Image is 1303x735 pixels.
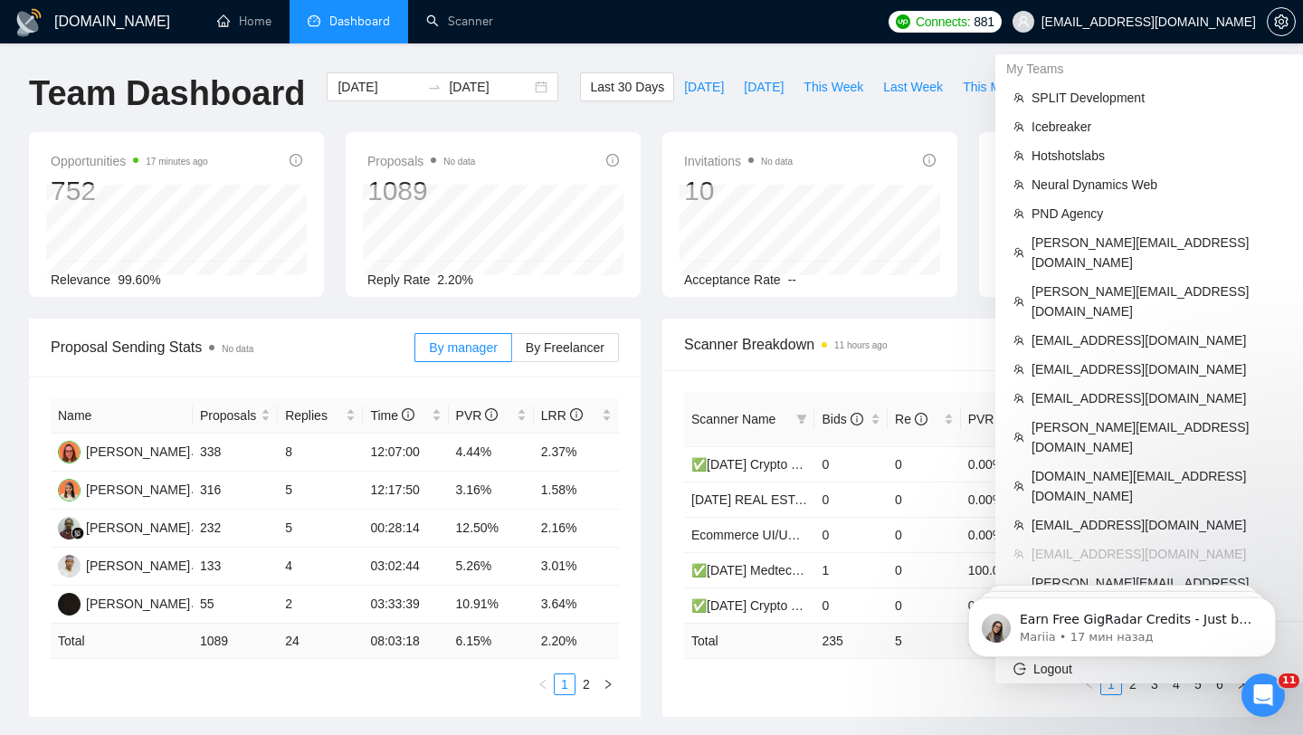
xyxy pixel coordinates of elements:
[1013,393,1024,404] span: team
[456,408,499,423] span: PVR
[1013,296,1024,307] span: team
[888,517,961,552] td: 0
[1013,208,1024,219] span: team
[200,406,257,425] span: Proposals
[363,548,448,586] td: 03:02:44
[684,623,814,658] td: Total
[814,517,888,552] td: 0
[443,157,475,167] span: No data
[1279,673,1299,688] span: 11
[58,593,81,616] img: JR
[1032,88,1285,108] span: SPLIT Development
[1032,330,1285,350] span: [EMAIL_ADDRESS][DOMAIN_NAME]
[193,624,278,659] td: 1089
[691,528,839,542] a: Ecommerce UI/UX Design
[86,480,190,500] div: [PERSON_NAME]
[1013,364,1024,375] span: team
[968,412,1011,426] span: PVR
[532,673,554,695] li: Previous Page
[449,472,534,510] td: 3.16%
[691,457,880,472] span: ✅[DATE] Crypto Website Design
[118,272,160,287] span: 99.60%
[58,596,190,610] a: JR[PERSON_NAME]
[71,527,84,539] img: gigradar-bm.png
[961,482,1034,517] td: 0.00%
[1032,359,1285,379] span: [EMAIL_ADDRESS][DOMAIN_NAME]
[691,563,908,577] a: ✅[DATE] Medtech Mobile App Design
[193,548,278,586] td: 133
[606,154,619,167] span: info-circle
[1017,15,1030,28] span: user
[58,520,190,534] a: K[PERSON_NAME]
[923,154,936,167] span: info-circle
[370,408,414,423] span: Time
[888,623,961,658] td: 5
[961,446,1034,482] td: 0.00%
[953,72,1035,101] button: This Month
[888,587,961,623] td: 0
[146,157,207,167] time: 17 minutes ago
[961,552,1034,587] td: 100.00%
[534,548,619,586] td: 3.01%
[974,12,994,32] span: 881
[896,14,910,29] img: upwork-logo.png
[691,412,775,426] span: Scanner Name
[1079,673,1100,695] button: left
[883,77,943,97] span: Last Week
[308,14,320,27] span: dashboard
[788,272,796,287] span: --
[1032,466,1285,506] span: [DOMAIN_NAME][EMAIL_ADDRESS][DOMAIN_NAME]
[86,556,190,576] div: [PERSON_NAME]
[449,510,534,548] td: 12.50%
[1241,673,1285,717] iframe: Intercom live chat
[363,624,448,659] td: 08:03:18
[58,482,190,496] a: O[PERSON_NAME]
[580,72,674,101] button: Last 30 Days
[814,446,888,482] td: 0
[193,434,278,472] td: 338
[86,594,190,614] div: [PERSON_NAME]
[684,77,724,97] span: [DATE]
[363,586,448,624] td: 03:33:39
[1032,388,1285,408] span: [EMAIL_ADDRESS][DOMAIN_NAME]
[691,492,948,507] span: [DATE] REAL ESTATE Webflow Development
[51,398,193,434] th: Name
[278,472,363,510] td: 5
[796,414,807,425] span: filter
[367,174,475,208] div: 1089
[449,548,534,586] td: 5.26%
[554,673,575,695] li: 1
[744,77,784,97] span: [DATE]
[449,77,531,97] input: End date
[814,587,888,623] td: 0
[278,548,363,586] td: 4
[1032,515,1285,535] span: [EMAIL_ADDRESS][DOMAIN_NAME]
[363,472,448,510] td: 12:17:50
[278,586,363,624] td: 2
[367,272,430,287] span: Reply Rate
[1032,233,1285,272] span: [PERSON_NAME][EMAIL_ADDRESS][DOMAIN_NAME]
[51,272,110,287] span: Relevance
[1013,150,1024,161] span: team
[427,80,442,94] span: to
[684,333,1252,356] span: Scanner Breakdown
[1013,481,1024,492] span: team
[278,510,363,548] td: 5
[674,72,734,101] button: [DATE]
[193,472,278,510] td: 316
[534,510,619,548] td: 2.16%
[822,412,862,426] span: Bids
[1032,204,1285,224] span: PND Agency
[963,77,1025,97] span: This Month
[814,552,888,587] td: 1
[290,154,302,167] span: info-circle
[734,72,794,101] button: [DATE]
[534,624,619,659] td: 2.20 %
[58,444,190,458] a: A[PERSON_NAME]
[1013,549,1024,559] span: team
[193,398,278,434] th: Proposals
[1013,121,1024,132] span: team
[597,673,619,695] li: Next Page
